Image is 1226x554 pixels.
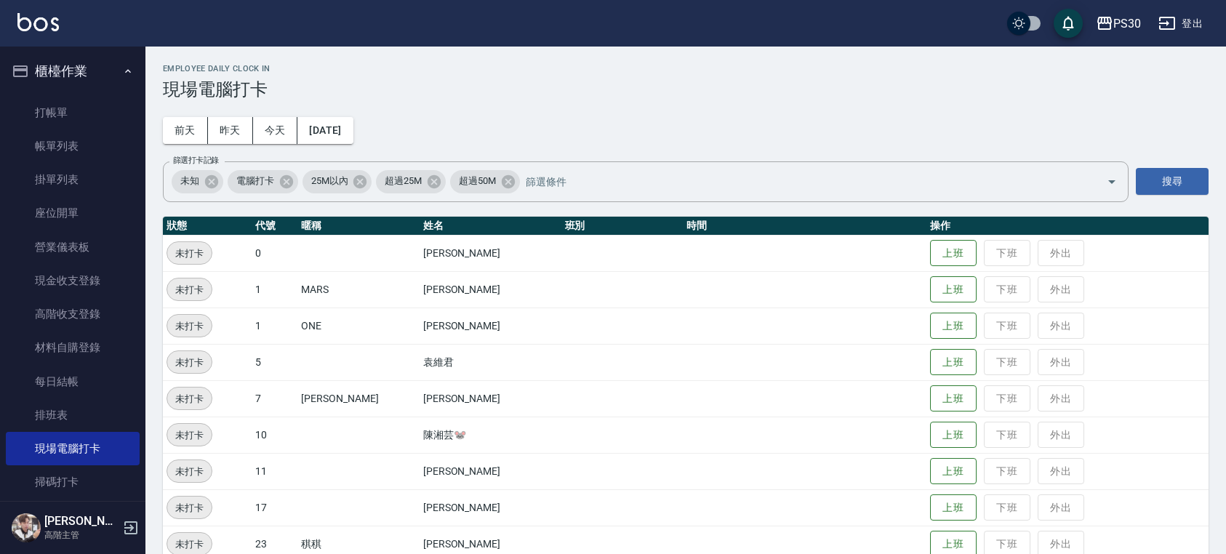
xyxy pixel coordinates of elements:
input: 篩選條件 [522,169,1081,194]
span: 電腦打卡 [228,174,283,188]
span: 超過50M [450,174,505,188]
div: PS30 [1113,15,1141,33]
td: [PERSON_NAME] [420,489,561,526]
td: 11 [252,453,297,489]
h3: 現場電腦打卡 [163,79,1209,100]
td: 陳湘芸🐭 [420,417,561,453]
span: 未打卡 [167,427,212,443]
button: 登出 [1153,10,1209,37]
a: 座位開單 [6,196,140,230]
button: save [1054,9,1083,38]
span: 未打卡 [167,246,212,261]
a: 現場電腦打卡 [6,432,140,465]
td: [PERSON_NAME] [420,453,561,489]
button: 上班 [930,313,977,340]
th: 代號 [252,217,297,236]
th: 姓名 [420,217,561,236]
th: 班別 [561,217,683,236]
th: 操作 [926,217,1209,236]
span: 未知 [172,174,208,188]
span: 未打卡 [167,282,212,297]
td: 1 [252,271,297,308]
button: 櫃檯作業 [6,52,140,90]
td: ONE [297,308,419,344]
td: [PERSON_NAME] [420,308,561,344]
div: 超過25M [376,170,446,193]
h5: [PERSON_NAME] [44,514,119,529]
button: PS30 [1090,9,1147,39]
td: 袁維君 [420,344,561,380]
button: 上班 [930,240,977,267]
button: 前天 [163,117,208,144]
button: 上班 [930,458,977,485]
a: 掃碼打卡 [6,465,140,499]
a: 排班表 [6,398,140,432]
button: 今天 [253,117,298,144]
td: 0 [252,235,297,271]
button: 上班 [930,385,977,412]
label: 篩選打卡記錄 [173,155,219,166]
div: 未知 [172,170,223,193]
td: [PERSON_NAME] [420,235,561,271]
td: 10 [252,417,297,453]
a: 掛單列表 [6,163,140,196]
td: 1 [252,308,297,344]
button: 上班 [930,349,977,376]
span: 未打卡 [167,500,212,515]
span: 未打卡 [167,464,212,479]
button: 上班 [930,494,977,521]
span: 未打卡 [167,355,212,370]
a: 打帳單 [6,96,140,129]
td: [PERSON_NAME] [297,380,419,417]
span: 超過25M [376,174,430,188]
td: 7 [252,380,297,417]
button: 上班 [930,276,977,303]
td: 5 [252,344,297,380]
span: 未打卡 [167,391,212,406]
img: Person [12,513,41,542]
td: MARS [297,271,419,308]
a: 每日結帳 [6,365,140,398]
button: [DATE] [297,117,353,144]
th: 暱稱 [297,217,419,236]
td: [PERSON_NAME] [420,380,561,417]
a: 材料自購登錄 [6,331,140,364]
h2: Employee Daily Clock In [163,64,1209,73]
span: 25M以內 [303,174,357,188]
div: 超過50M [450,170,520,193]
button: Open [1100,170,1123,193]
a: 帳單列表 [6,129,140,163]
div: 電腦打卡 [228,170,298,193]
td: 17 [252,489,297,526]
th: 時間 [683,217,926,236]
td: [PERSON_NAME] [420,271,561,308]
button: 搜尋 [1136,168,1209,195]
a: 高階收支登錄 [6,297,140,331]
th: 狀態 [163,217,252,236]
button: 上班 [930,422,977,449]
a: 營業儀表板 [6,230,140,264]
span: 未打卡 [167,318,212,334]
span: 未打卡 [167,537,212,552]
p: 高階主管 [44,529,119,542]
a: 現金收支登錄 [6,264,140,297]
div: 25M以內 [303,170,372,193]
button: 昨天 [208,117,253,144]
img: Logo [17,13,59,31]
